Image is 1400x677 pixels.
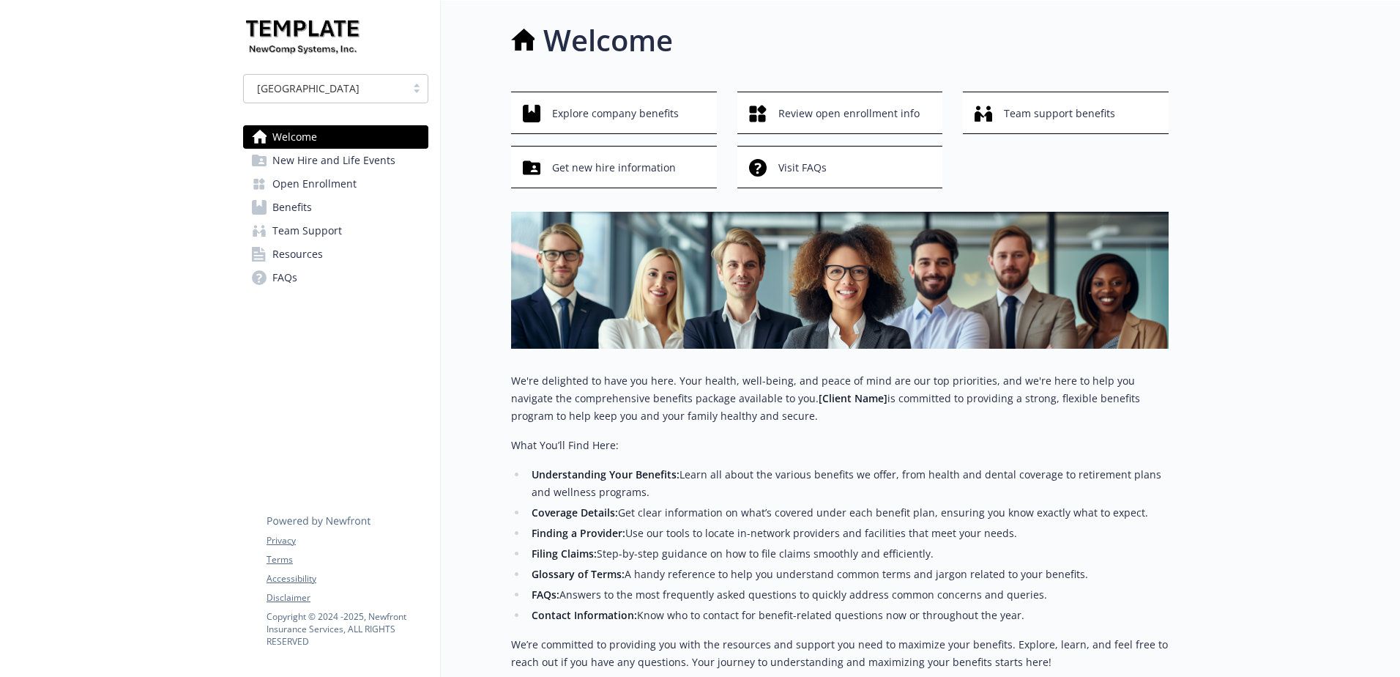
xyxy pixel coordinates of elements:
button: Team support benefits [963,92,1169,134]
a: Team Support [243,219,428,243]
span: [GEOGRAPHIC_DATA] [257,81,360,96]
li: Learn all about the various benefits we offer, from health and dental coverage to retirement plan... [527,466,1169,501]
li: Get clear information on what’s covered under each benefit plan, ensuring you know exactly what t... [527,504,1169,522]
li: Know who to contact for benefit-related questions now or throughout the year. [527,607,1169,624]
a: New Hire and Life Events [243,149,428,172]
strong: Glossary of Terms: [532,567,625,581]
span: Welcome [272,125,317,149]
img: overview page banner [511,212,1169,349]
a: Open Enrollment [243,172,428,196]
span: Get new hire information [552,154,676,182]
span: Review open enrollment info [778,100,920,127]
span: FAQs [272,266,297,289]
a: Disclaimer [267,591,428,604]
span: Open Enrollment [272,172,357,196]
span: New Hire and Life Events [272,149,395,172]
strong: Contact Information: [532,608,637,622]
span: Benefits [272,196,312,219]
strong: Understanding Your Benefits: [532,467,679,481]
button: Get new hire information [511,146,717,188]
strong: [Client Name] [819,391,887,405]
a: Benefits [243,196,428,219]
h1: Welcome [543,18,673,62]
p: We're delighted to have you here. Your health, well-being, and peace of mind are our top prioriti... [511,372,1169,425]
a: FAQs [243,266,428,289]
li: Step-by-step guidance on how to file claims smoothly and efficiently. [527,545,1169,563]
strong: Coverage Details: [532,506,618,519]
strong: FAQs: [532,588,559,602]
p: What You’ll Find Here: [511,437,1169,454]
a: Privacy [267,534,428,547]
button: Visit FAQs [737,146,943,188]
li: Use our tools to locate in-network providers and facilities that meet your needs. [527,525,1169,542]
span: Team support benefits [1004,100,1115,127]
span: Resources [272,243,323,266]
li: A handy reference to help you understand common terms and jargon related to your benefits. [527,566,1169,583]
span: Visit FAQs [778,154,827,182]
button: Explore company benefits [511,92,717,134]
p: Copyright © 2024 - 2025 , Newfront Insurance Services, ALL RIGHTS RESERVED [267,610,428,648]
li: Answers to the most frequently asked questions to quickly address common concerns and queries. [527,586,1169,604]
strong: Filing Claims: [532,547,597,561]
a: Resources [243,243,428,266]
p: We’re committed to providing you with the resources and support you need to maximize your benefit... [511,636,1169,671]
span: [GEOGRAPHIC_DATA] [251,81,398,96]
a: Accessibility [267,572,428,585]
button: Review open enrollment info [737,92,943,134]
span: Explore company benefits [552,100,679,127]
strong: Finding a Provider: [532,526,625,540]
a: Welcome [243,125,428,149]
span: Team Support [272,219,342,243]
a: Terms [267,553,428,566]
